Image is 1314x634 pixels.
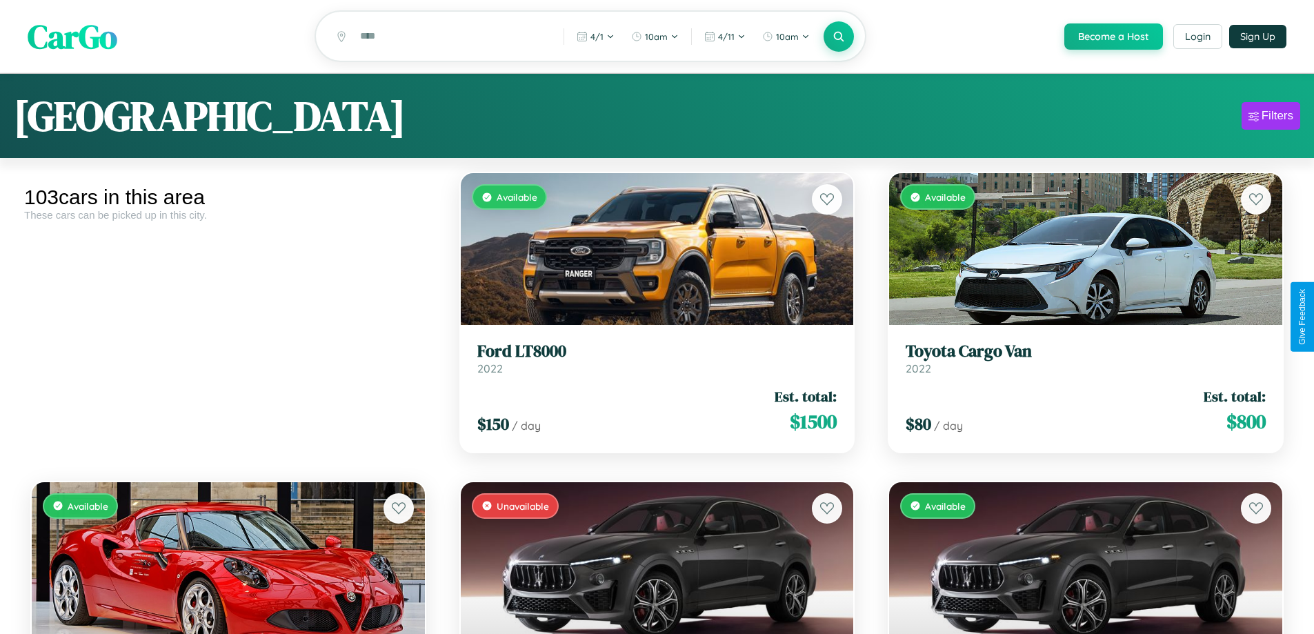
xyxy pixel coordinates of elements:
span: / day [512,419,541,433]
span: / day [934,419,963,433]
span: 2022 [477,361,503,375]
button: Become a Host [1064,23,1163,50]
div: Filters [1262,109,1293,123]
div: 103 cars in this area [24,186,432,209]
span: $ 150 [477,413,509,435]
button: 10am [624,26,686,48]
a: Ford LT80002022 [477,341,837,375]
div: These cars can be picked up in this city. [24,209,432,221]
h1: [GEOGRAPHIC_DATA] [14,88,406,144]
span: Unavailable [497,500,549,512]
span: 2022 [906,361,931,375]
span: Est. total: [775,386,837,406]
button: Sign Up [1229,25,1286,48]
span: 10am [645,31,668,42]
span: $ 80 [906,413,931,435]
span: Available [68,500,108,512]
button: 10am [755,26,817,48]
span: 4 / 1 [590,31,604,42]
span: $ 1500 [790,408,837,435]
button: Filters [1242,102,1300,130]
span: CarGo [28,14,117,59]
button: Login [1173,24,1222,49]
h3: Ford LT8000 [477,341,837,361]
span: $ 800 [1226,408,1266,435]
a: Toyota Cargo Van2022 [906,341,1266,375]
span: Available [497,191,537,203]
span: 10am [776,31,799,42]
div: Give Feedback [1297,289,1307,345]
span: 4 / 11 [718,31,735,42]
span: Est. total: [1204,386,1266,406]
h3: Toyota Cargo Van [906,341,1266,361]
button: 4/1 [570,26,621,48]
span: Available [925,500,966,512]
button: 4/11 [697,26,753,48]
span: Available [925,191,966,203]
